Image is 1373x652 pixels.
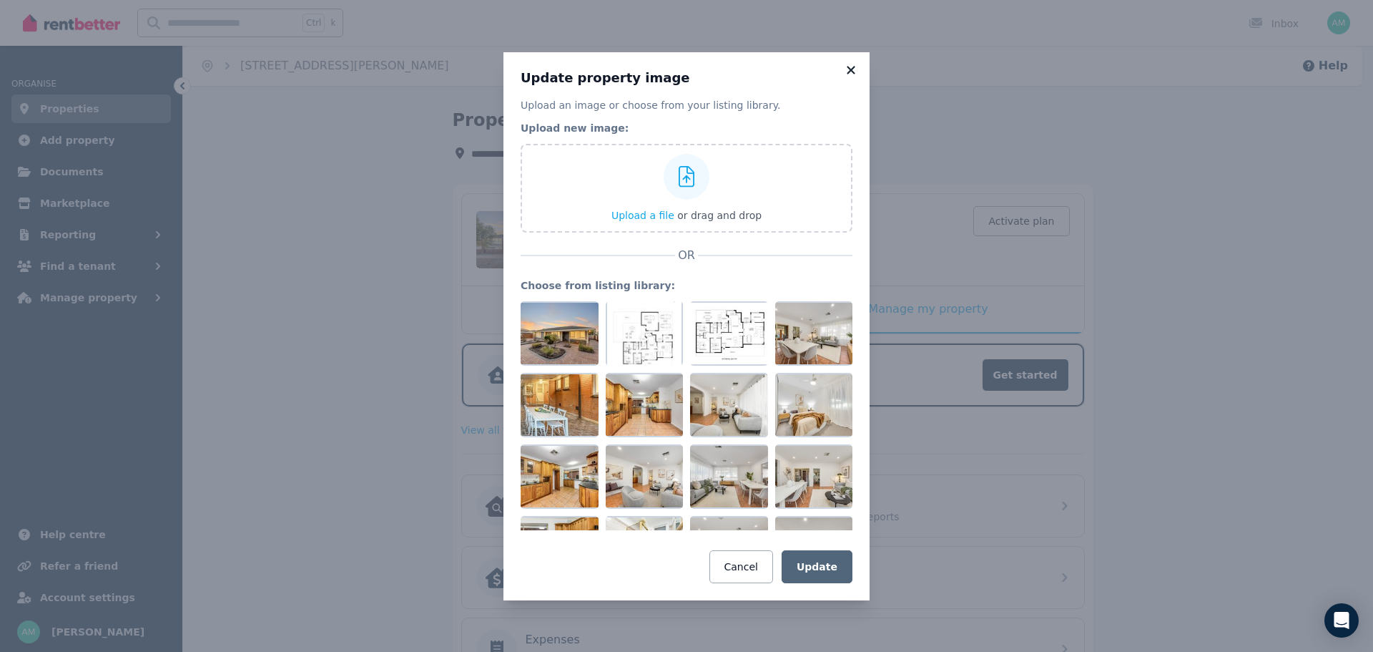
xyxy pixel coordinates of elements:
[782,550,852,583] button: Update
[709,550,773,583] button: Cancel
[675,247,698,264] span: OR
[521,69,852,87] h3: Update property image
[677,210,762,221] span: or drag and drop
[521,121,852,135] legend: Upload new image:
[1324,603,1359,638] div: Open Intercom Messenger
[611,210,674,221] span: Upload a file
[521,278,852,293] legend: Choose from listing library:
[521,98,852,112] p: Upload an image or choose from your listing library.
[611,208,762,223] button: Upload a file or drag and drop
